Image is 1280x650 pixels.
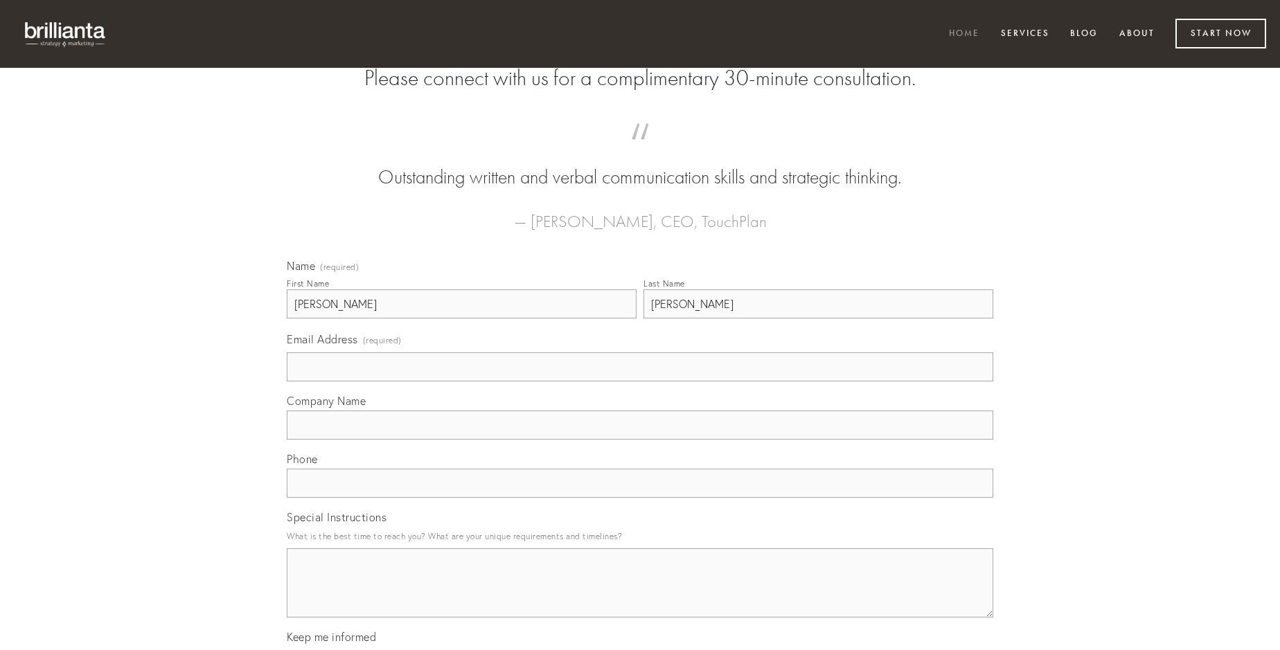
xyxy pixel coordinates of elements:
[287,510,386,524] span: Special Instructions
[309,191,971,235] figcaption: — [PERSON_NAME], CEO, TouchPlan
[1175,19,1266,48] a: Start Now
[287,332,358,346] span: Email Address
[287,65,993,91] h2: Please connect with us for a complimentary 30-minute consultation.
[287,452,318,466] span: Phone
[14,14,118,54] img: brillianta - research, strategy, marketing
[1110,23,1164,46] a: About
[287,259,315,273] span: Name
[287,630,376,644] span: Keep me informed
[309,137,971,164] span: “
[309,137,971,191] blockquote: Outstanding written and verbal communication skills and strategic thinking.
[320,263,359,271] span: (required)
[643,278,685,289] div: Last Name
[992,23,1058,46] a: Services
[1061,23,1107,46] a: Blog
[287,278,329,289] div: First Name
[940,23,988,46] a: Home
[363,331,402,350] span: (required)
[287,394,366,408] span: Company Name
[287,527,993,545] p: What is the best time to reach you? What are your unique requirements and timelines?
